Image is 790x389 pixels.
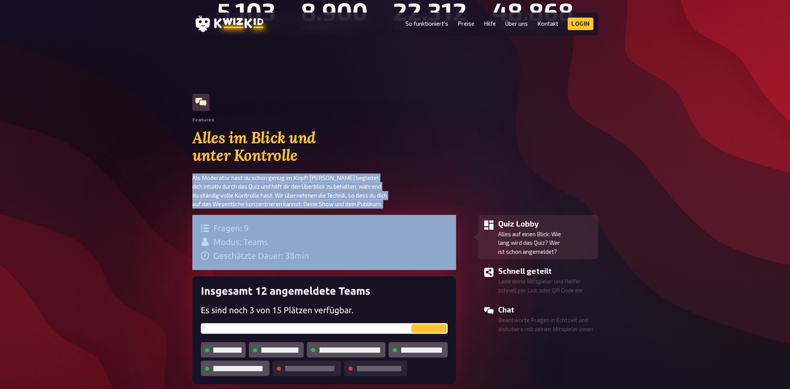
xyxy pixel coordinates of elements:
[498,265,595,277] h3: Schnell geteilt
[458,20,474,27] a: Preise
[537,20,558,27] a: Kontakt
[568,18,593,30] a: Login
[192,276,456,384] img: Übersicht aller angemeldeten Teams und deren Status
[192,129,395,165] h2: Alles im Blick und unter Kontrolle
[498,277,595,294] p: Lade deine Mitspieler und Helfer schnell per Link oder QR Code ein
[192,173,395,209] p: Als Moderator hast du schon genug im Kopf! [PERSON_NAME] begleitet dich intuitiv durch das Quiz u...
[192,215,456,269] img: Anzahl der Fragen, Spielmodus und geschätzte Spieldauer
[505,20,528,27] a: Über uns
[498,304,595,316] h3: Chat
[498,316,595,333] p: Beantworte Fragen in Echtzeit und diskutiere mit deinen Mitspieler:innen
[498,230,595,256] p: Alles auf einen Blick: Wie lang wird das Quiz? Wer ist schon angemeldet?
[405,20,448,27] a: So funktioniert's
[484,20,496,27] a: Hilfe
[192,117,214,123] div: Features
[498,218,595,230] h3: Quiz Lobby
